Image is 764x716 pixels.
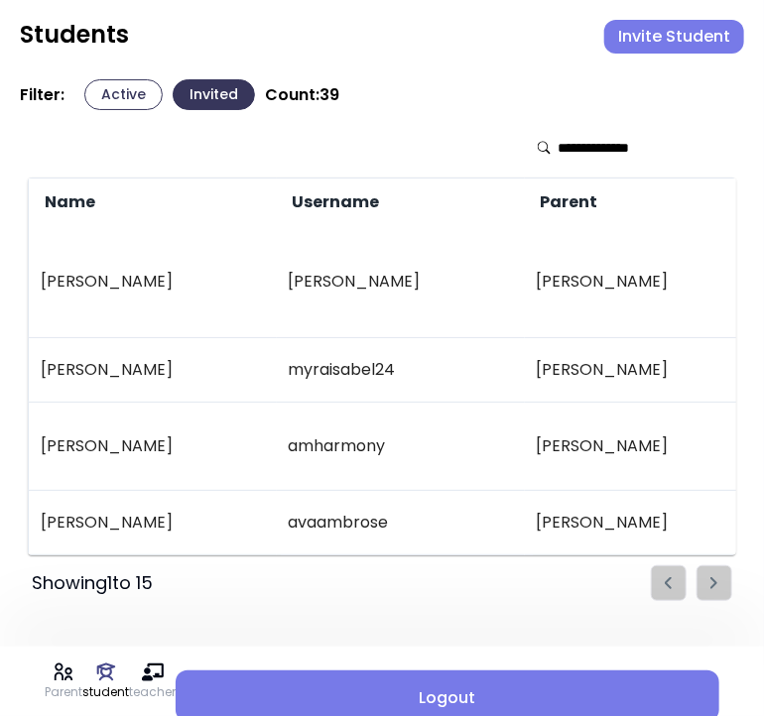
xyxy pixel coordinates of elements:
a: student [82,661,129,701]
h2: Students [20,20,129,50]
td: myraisabel24 [277,338,525,403]
td: [PERSON_NAME] [277,226,525,338]
td: [PERSON_NAME] [29,403,277,491]
ul: Pagination [651,565,732,601]
span: Logout [191,686,703,710]
td: amharmony [277,403,525,491]
td: [PERSON_NAME] [29,338,277,403]
p: student [82,683,129,701]
span: Username [289,190,380,214]
a: Parent [45,661,82,701]
span: Name [41,190,95,214]
button: Active [84,79,163,110]
td: [PERSON_NAME] [29,491,277,555]
p: teacher [129,683,176,701]
p: Filter: [20,85,64,105]
a: teacher [129,661,176,701]
div: Showing 1 to 15 [32,569,153,597]
span: Parent [537,190,598,214]
td: [PERSON_NAME] [29,226,277,338]
button: Invited [173,79,255,110]
p: Count: 39 [265,85,339,105]
td: avaambrose [277,491,525,555]
p: Parent [45,683,82,701]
